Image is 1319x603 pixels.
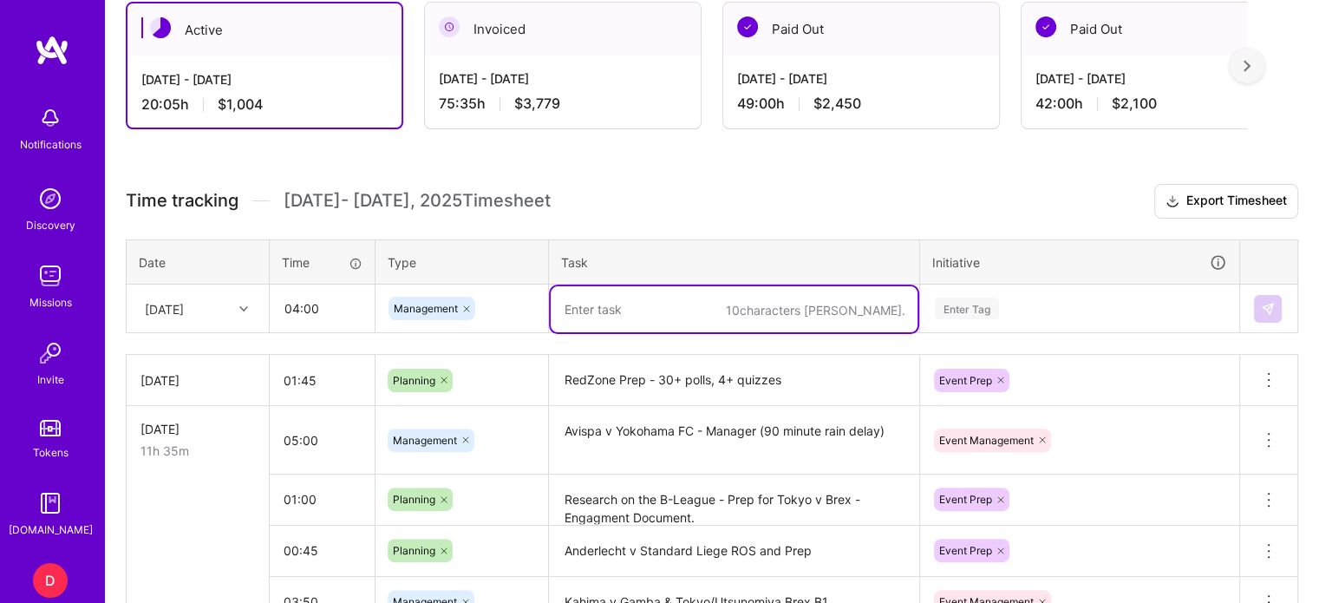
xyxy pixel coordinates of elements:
div: D [33,563,68,598]
textarea: Anderlecht v Standard Liege ROS and Prep [551,528,917,575]
span: Event Prep [939,374,992,387]
span: $1,004 [218,95,263,114]
textarea: Avispa v Yokohama FC - Manager (90 minute rain delay) [551,408,917,473]
div: Paid Out [1022,3,1297,56]
div: Paid Out [723,3,999,56]
div: 42:00 h [1035,95,1283,113]
div: 11h 35m [140,442,255,460]
div: [DATE] - [DATE] [439,69,687,88]
th: Date [127,239,270,285]
img: logo [35,35,69,66]
input: HH:MM [270,528,375,574]
span: Event Prep [939,493,992,506]
a: D [29,563,72,598]
div: Initiative [932,252,1227,272]
div: Time [282,253,362,272]
input: HH:MM [270,357,375,403]
div: Invite [37,370,64,389]
img: discovery [33,181,68,216]
img: right [1244,60,1250,72]
span: Planning [393,374,435,387]
div: [DATE] - [DATE] [1035,69,1283,88]
span: Management [394,302,458,315]
img: tokens [40,420,61,436]
img: Paid Out [1035,16,1056,37]
span: Event Management [939,434,1034,447]
span: [DATE] - [DATE] , 2025 Timesheet [284,190,551,212]
i: icon Chevron [239,305,248,313]
span: Event Prep [939,544,992,557]
div: 10 characters [PERSON_NAME]. [726,302,905,318]
img: Paid Out [737,16,758,37]
div: [DATE] - [DATE] [737,69,985,88]
i: icon Download [1166,193,1179,211]
img: guide book [33,486,68,521]
div: [DATE] [145,299,184,318]
img: Submit [1261,302,1275,316]
span: Planning [393,544,435,557]
img: Active [150,17,171,38]
div: [DATE] - [DATE] [141,70,388,88]
div: [DATE] [140,371,255,390]
input: HH:MM [270,476,375,522]
div: 49:00 h [737,95,985,113]
span: Management [393,434,457,447]
div: Enter Tag [935,295,999,322]
span: Planning [393,493,435,506]
img: Invite [33,336,68,370]
button: Export Timesheet [1154,184,1298,219]
div: 20:05 h [141,95,388,114]
div: Discovery [26,216,75,234]
img: Invoiced [439,16,460,37]
img: bell [33,101,68,135]
input: HH:MM [270,417,375,463]
div: Active [127,3,402,56]
span: $3,779 [514,95,560,113]
textarea: Research on the B-League - Prep for Tokyo v Brex - Engagment Document. [551,476,917,524]
textarea: RedZone Prep - 30+ polls, 4+ quizzes [551,357,917,404]
img: teamwork [33,259,68,293]
div: Tokens [33,443,69,462]
th: Task [549,239,920,285]
input: HH:MM [271,285,374,331]
span: $2,450 [813,95,861,113]
div: Notifications [20,135,82,154]
div: Missions [29,293,72,311]
span: Time tracking [126,190,238,212]
div: 75:35 h [439,95,687,113]
div: [DATE] [140,420,255,438]
span: $2,100 [1112,95,1157,113]
div: [DOMAIN_NAME] [9,521,93,539]
div: Invoiced [425,3,701,56]
th: Type [375,239,549,285]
